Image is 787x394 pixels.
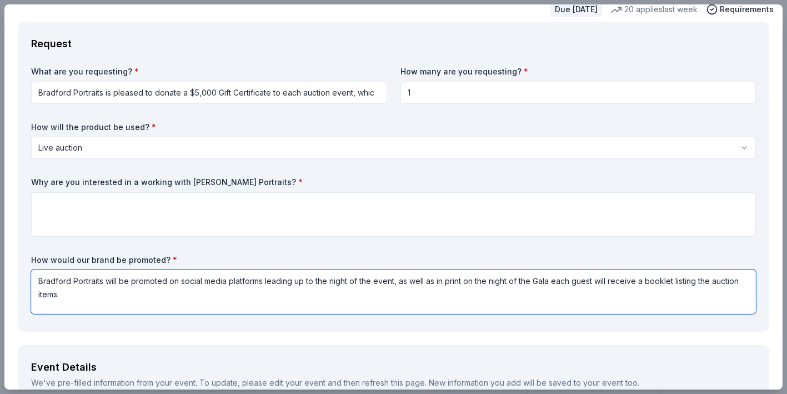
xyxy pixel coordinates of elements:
div: We've pre-filled information from your event. To update, please edit your event and then refresh ... [31,376,756,390]
label: Why are you interested in a working with [PERSON_NAME] Portraits? [31,177,756,188]
div: Request [31,35,756,53]
div: Due [DATE] [550,2,602,17]
textarea: Bradford Portraits will be promoted on social media platforms leading up to the night of the even... [31,270,756,314]
span: Requirements [720,3,774,16]
label: How many are you requesting? [400,66,756,77]
button: Requirements [706,3,774,16]
div: Event Details [31,358,756,376]
label: How would our brand be promoted? [31,255,756,266]
label: How will the product be used? [31,122,756,133]
div: 20 applies last week [611,3,698,16]
label: What are you requesting? [31,66,387,77]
